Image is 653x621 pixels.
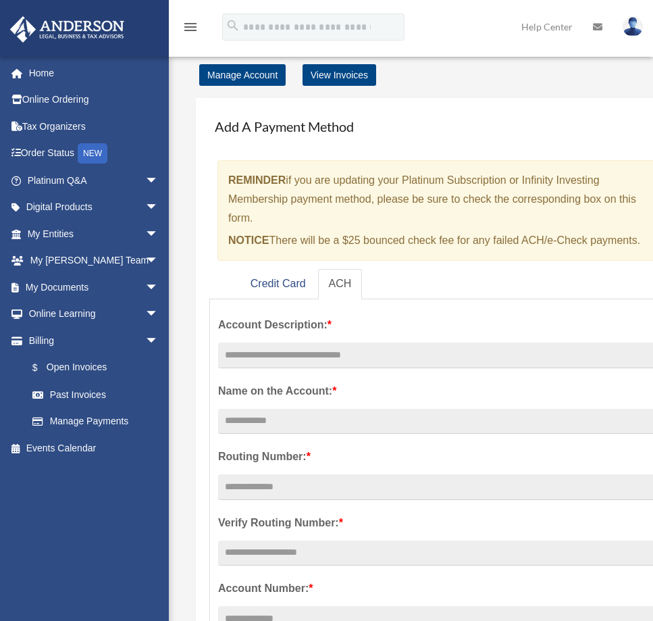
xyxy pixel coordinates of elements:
[19,381,179,408] a: Past Invoices
[9,274,179,301] a: My Documentsarrow_drop_down
[9,194,179,221] a: Digital Productsarrow_drop_down
[182,24,199,35] a: menu
[318,269,363,299] a: ACH
[228,174,286,186] strong: REMINDER
[9,301,179,328] a: Online Learningarrow_drop_down
[9,59,179,86] a: Home
[9,167,179,194] a: Platinum Q&Aarrow_drop_down
[145,274,172,301] span: arrow_drop_down
[303,64,376,86] a: View Invoices
[182,19,199,35] i: menu
[228,234,269,246] strong: NOTICE
[199,64,286,86] a: Manage Account
[145,327,172,355] span: arrow_drop_down
[6,16,128,43] img: Anderson Advisors Platinum Portal
[240,269,317,299] a: Credit Card
[9,327,179,354] a: Billingarrow_drop_down
[9,247,179,274] a: My [PERSON_NAME] Teamarrow_drop_down
[9,86,179,114] a: Online Ordering
[145,247,172,275] span: arrow_drop_down
[226,18,240,33] i: search
[9,434,179,462] a: Events Calendar
[78,143,107,164] div: NEW
[40,359,47,376] span: $
[9,140,179,168] a: Order StatusNEW
[19,408,172,435] a: Manage Payments
[145,301,172,328] span: arrow_drop_down
[623,17,643,36] img: User Pic
[9,220,179,247] a: My Entitiesarrow_drop_down
[145,167,172,195] span: arrow_drop_down
[19,354,179,382] a: $Open Invoices
[145,194,172,222] span: arrow_drop_down
[9,113,179,140] a: Tax Organizers
[145,220,172,248] span: arrow_drop_down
